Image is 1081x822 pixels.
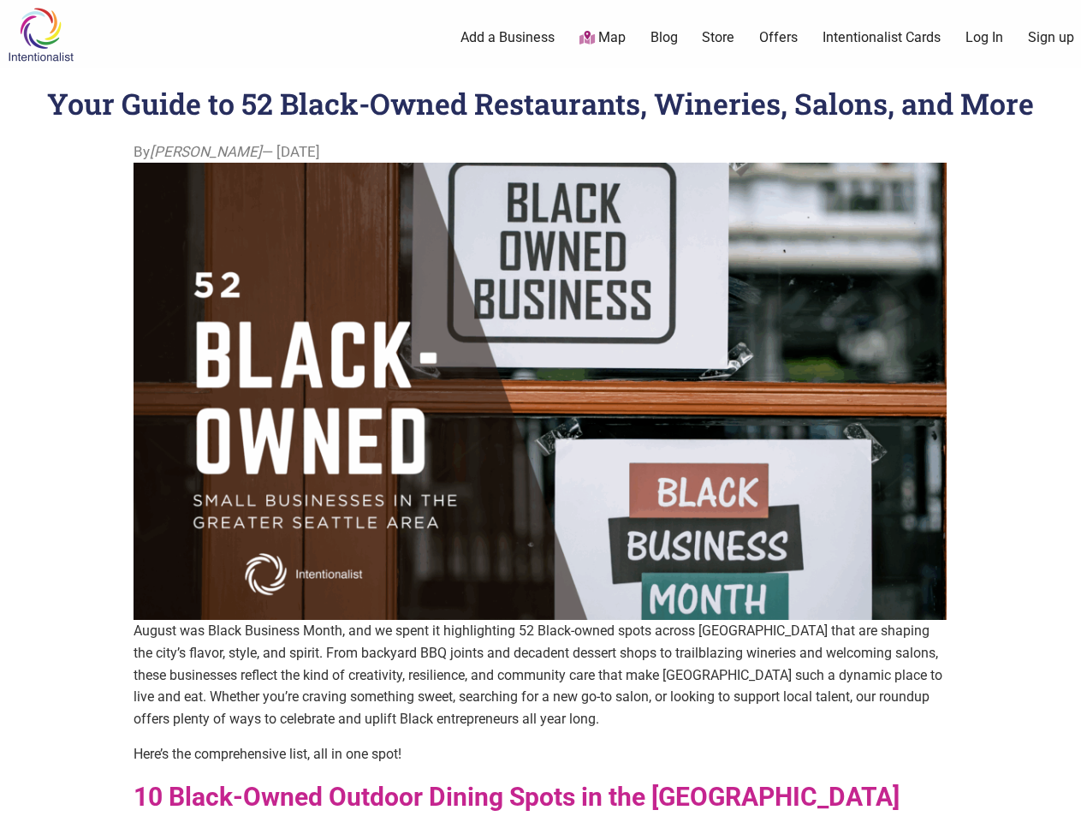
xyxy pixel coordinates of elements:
[134,141,320,164] span: By — [DATE]
[650,28,678,47] a: Blog
[965,28,1003,47] a: Log In
[759,28,798,47] a: Offers
[702,28,734,47] a: Store
[460,28,555,47] a: Add a Business
[47,84,1034,122] h1: Your Guide to 52 Black-Owned Restaurants, Wineries, Salons, and More
[1028,28,1074,47] a: Sign up
[579,28,626,48] a: Map
[134,743,947,765] p: Here’s the comprehensive list, all in one spot!
[150,143,262,160] i: [PERSON_NAME]
[134,620,947,730] p: August was Black Business Month, and we spent it highlighting 52 Black-owned spots across [GEOGRA...
[823,28,941,47] a: Intentionalist Cards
